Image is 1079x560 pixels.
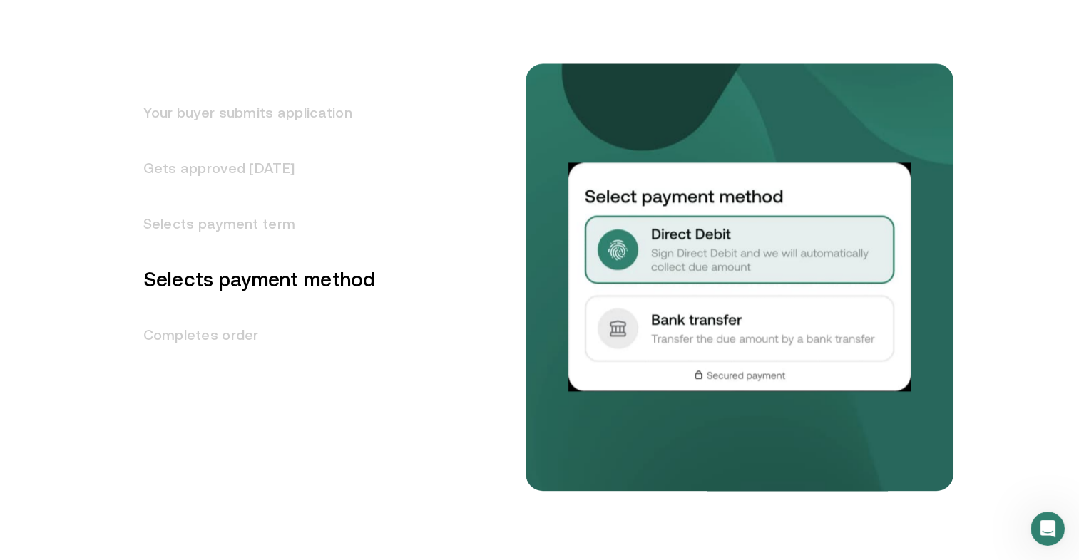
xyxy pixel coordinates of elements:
[126,85,376,140] h3: Your buyer submits application
[568,163,911,391] img: Selects payment method
[126,140,376,196] h3: Gets approved [DATE]
[126,307,376,363] h3: Completes order
[1031,512,1065,546] iframe: Intercom live chat
[126,196,376,252] h3: Selects payment term
[126,252,376,307] h3: Selects payment method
